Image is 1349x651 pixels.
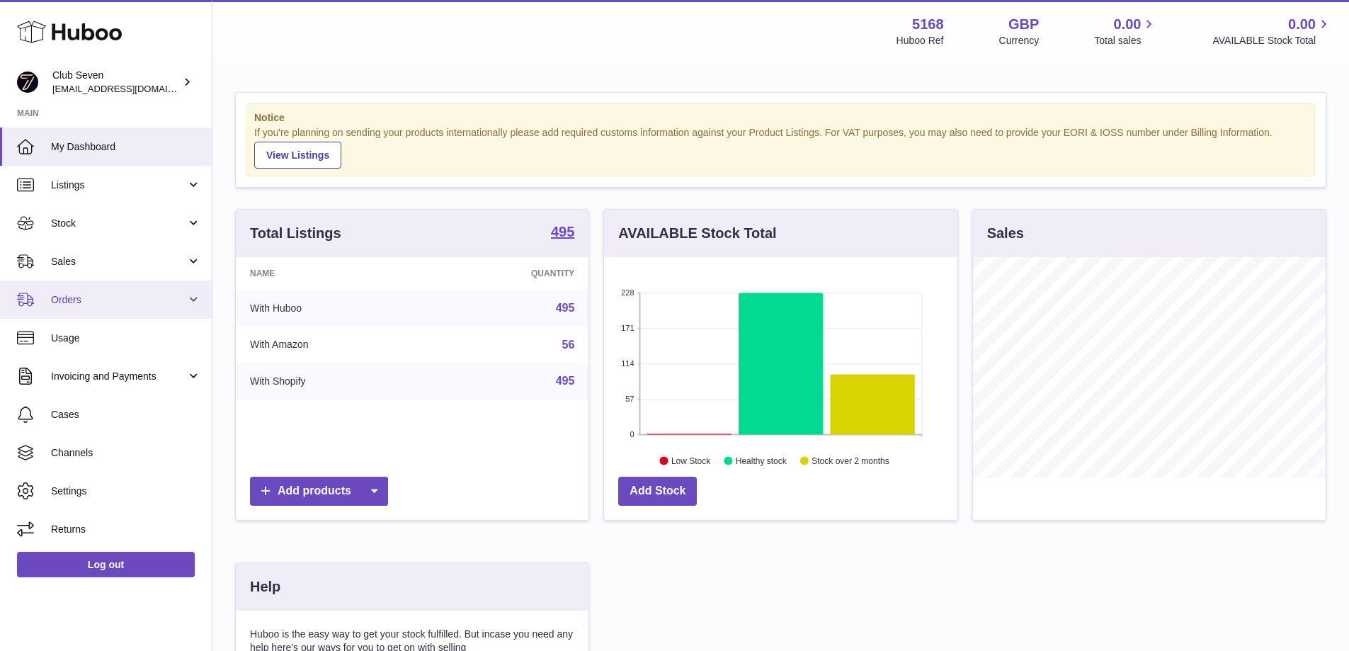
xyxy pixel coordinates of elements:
[621,288,634,297] text: 228
[1114,15,1142,34] span: 0.00
[1008,15,1039,34] strong: GBP
[51,408,201,421] span: Cases
[51,332,201,345] span: Usage
[52,83,208,94] span: [EMAIL_ADDRESS][DOMAIN_NAME]
[551,225,574,239] strong: 495
[429,257,589,290] th: Quantity
[236,363,429,400] td: With Shopify
[254,126,1307,169] div: If you're planning on sending your products internationally please add required customs informati...
[987,224,1024,243] h3: Sales
[621,324,634,332] text: 171
[52,69,180,96] div: Club Seven
[236,290,429,327] td: With Huboo
[671,455,711,465] text: Low Stock
[618,477,697,506] a: Add Stock
[1212,15,1332,47] a: 0.00 AVAILABLE Stock Total
[626,395,634,403] text: 57
[51,140,201,154] span: My Dashboard
[551,225,574,242] a: 495
[254,111,1307,125] strong: Notice
[236,257,429,290] th: Name
[556,302,575,314] a: 495
[51,523,201,536] span: Returns
[621,359,634,368] text: 114
[912,15,944,34] strong: 5168
[51,370,186,383] span: Invoicing and Payments
[236,327,429,363] td: With Amazon
[897,34,944,47] div: Huboo Ref
[250,477,388,506] a: Add products
[51,255,186,268] span: Sales
[254,142,341,169] a: View Listings
[618,224,776,243] h3: AVAILABLE Stock Total
[17,72,38,93] img: info@wearclubseven.com
[999,34,1040,47] div: Currency
[562,339,575,351] a: 56
[1288,15,1316,34] span: 0.00
[250,577,280,596] h3: Help
[1094,34,1157,47] span: Total sales
[630,430,634,438] text: 0
[556,375,575,387] a: 495
[51,179,186,192] span: Listings
[17,552,195,577] a: Log out
[51,446,201,460] span: Channels
[51,217,186,230] span: Stock
[736,455,787,465] text: Healthy stock
[1212,34,1332,47] span: AVAILABLE Stock Total
[51,485,201,498] span: Settings
[812,455,889,465] text: Stock over 2 months
[51,293,186,307] span: Orders
[250,224,341,243] h3: Total Listings
[1094,15,1157,47] a: 0.00 Total sales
